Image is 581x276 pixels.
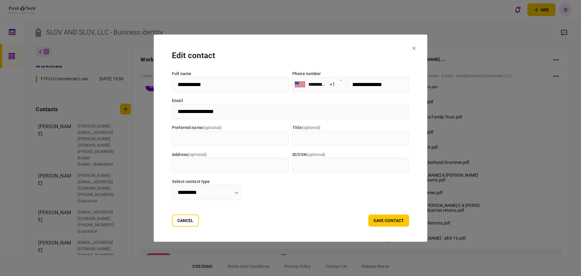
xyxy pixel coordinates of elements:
[292,71,321,76] label: Phone number
[330,81,335,88] div: +1
[172,104,409,119] input: email
[292,158,409,173] input: ID/SSN
[172,98,409,104] label: email
[172,151,289,158] label: address
[292,125,409,131] label: title
[336,76,345,84] button: Open
[307,152,325,157] span: ( optional )
[172,125,289,131] label: Preferred name
[172,131,289,146] input: Preferred name
[172,50,409,62] div: edit contact
[295,81,305,87] img: us
[172,214,199,227] button: Cancel
[292,131,409,146] input: title
[172,178,241,185] label: Select contact type
[292,151,409,158] label: ID/SSN
[203,125,222,130] span: ( optional )
[172,77,289,92] input: full name
[302,125,320,130] span: ( optional )
[188,152,207,157] span: ( optional )
[368,214,409,227] button: save contact
[172,158,289,173] input: address
[172,185,241,200] input: Select contact type
[172,71,289,77] label: full name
